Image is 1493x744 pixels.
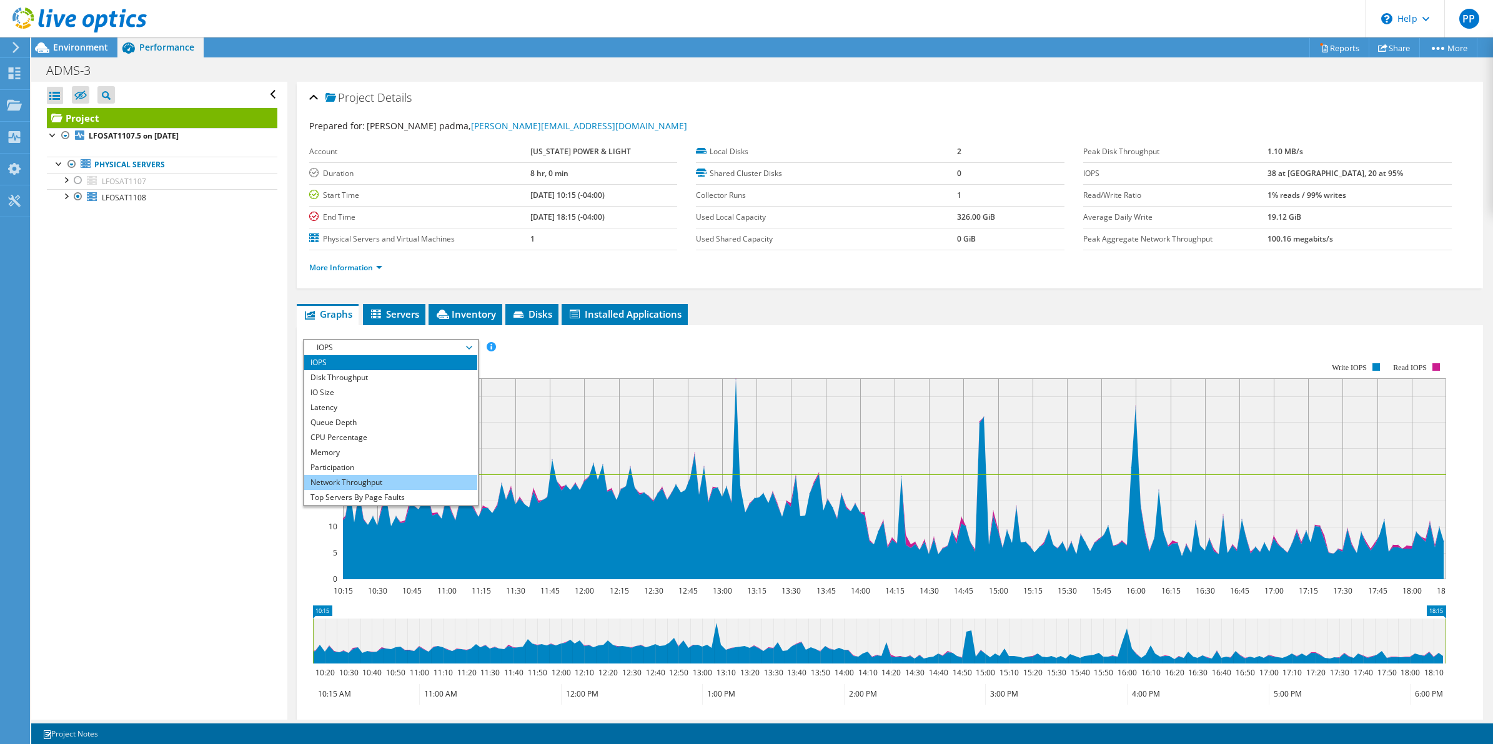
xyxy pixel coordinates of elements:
[1267,233,1333,244] b: 100.16 megabits/s
[740,667,759,678] text: 13:20
[885,585,904,596] text: 14:15
[457,667,476,678] text: 11:20
[905,667,924,678] text: 14:30
[304,415,477,430] li: Queue Depth
[304,445,477,460] li: Memory
[1083,233,1267,245] label: Peak Aggregate Network Throughput
[1083,189,1267,202] label: Read/Write Ratio
[919,585,938,596] text: 14:30
[1367,585,1387,596] text: 17:45
[957,146,961,157] b: 2
[1424,667,1443,678] text: 18:10
[1264,585,1283,596] text: 17:00
[746,585,766,596] text: 13:15
[645,667,665,678] text: 12:40
[781,585,800,596] text: 13:30
[696,211,957,223] label: Used Local Capacity
[1267,212,1301,222] b: 19.12 GiB
[41,64,110,77] h1: ADMS-3
[1091,585,1111,596] text: 15:45
[367,585,387,596] text: 10:30
[1353,667,1372,678] text: 17:40
[1023,667,1042,678] text: 15:20
[304,490,477,505] li: Top Servers By Page Faults
[1436,585,1456,596] text: 18:15
[957,233,976,244] b: 0 GiB
[471,120,687,132] a: [PERSON_NAME][EMAIL_ADDRESS][DOMAIN_NAME]
[1083,145,1267,158] label: Peak Disk Throughput
[975,667,995,678] text: 15:00
[1332,585,1352,596] text: 17:30
[1083,211,1267,223] label: Average Daily Write
[1282,667,1301,678] text: 17:10
[1419,38,1477,57] a: More
[1267,168,1403,179] b: 38 at [GEOGRAPHIC_DATA], 20 at 95%
[530,233,535,244] b: 1
[471,585,490,596] text: 11:15
[1267,146,1303,157] b: 1.10 MB/s
[402,585,421,596] text: 10:45
[102,192,146,203] span: LFOSAT1108
[304,475,477,490] li: Network Throughput
[850,585,870,596] text: 14:00
[1400,667,1419,678] text: 18:00
[409,667,429,678] text: 11:00
[598,667,617,678] text: 12:20
[377,90,412,105] span: Details
[503,667,523,678] text: 11:40
[786,667,806,678] text: 13:40
[47,157,277,173] a: Physical Servers
[540,585,559,596] text: 11:45
[1377,667,1396,678] text: 17:50
[957,190,961,200] b: 1
[1161,585,1180,596] text: 16:15
[609,585,628,596] text: 12:15
[1229,585,1249,596] text: 16:45
[696,233,957,245] label: Used Shared Capacity
[369,308,419,320] span: Servers
[988,585,1008,596] text: 15:00
[530,146,631,157] b: [US_STATE] POWER & LIGHT
[304,385,477,400] li: IO Size
[304,430,477,445] li: CPU Percentage
[1235,667,1254,678] text: 16:50
[310,340,471,355] span: IOPS
[309,233,531,245] label: Physical Servers and Virtual Machines
[692,667,712,678] text: 13:00
[329,521,337,532] text: 10
[1141,667,1160,678] text: 16:10
[574,585,593,596] text: 12:00
[47,128,277,144] a: LFOSAT1107.5 on [DATE]
[952,667,971,678] text: 14:50
[763,667,783,678] text: 13:30
[435,308,496,320] span: Inventory
[530,190,605,200] b: [DATE] 10:15 (-04:00)
[139,41,194,53] span: Performance
[1188,667,1207,678] text: 16:30
[527,667,547,678] text: 11:50
[303,308,352,320] span: Graphs
[622,667,641,678] text: 12:30
[1057,585,1076,596] text: 15:30
[309,120,365,132] label: Prepared for:
[881,667,900,678] text: 14:20
[385,667,405,678] text: 10:50
[1329,667,1349,678] text: 17:30
[309,145,531,158] label: Account
[834,667,853,678] text: 14:00
[309,167,531,180] label: Duration
[1083,167,1267,180] label: IOPS
[333,574,337,584] text: 0
[304,370,477,385] li: Disk Throughput
[696,189,957,202] label: Collector Runs
[53,41,108,53] span: Environment
[858,667,877,678] text: 14:10
[1211,667,1231,678] text: 16:40
[367,120,687,132] span: [PERSON_NAME] padma,
[1126,585,1145,596] text: 16:00
[712,585,732,596] text: 13:00
[304,400,477,415] li: Latency
[315,667,334,678] text: 10:20
[505,585,525,596] text: 11:30
[1309,38,1369,57] a: Reports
